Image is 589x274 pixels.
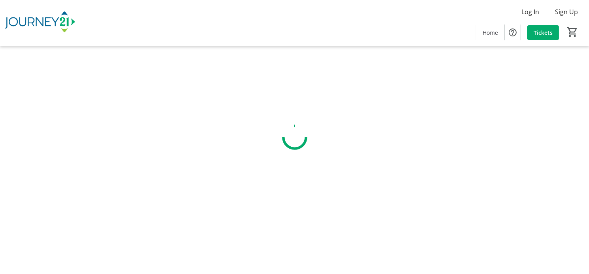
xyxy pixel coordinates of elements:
button: Help [505,25,521,40]
button: Cart [565,25,580,39]
span: Home [483,28,498,37]
a: Tickets [527,25,559,40]
span: Log In [521,7,539,17]
a: Home [476,25,504,40]
span: Tickets [534,28,553,37]
button: Sign Up [549,6,584,18]
img: Journey21's Logo [5,3,75,43]
button: Log In [515,6,545,18]
span: Sign Up [555,7,578,17]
